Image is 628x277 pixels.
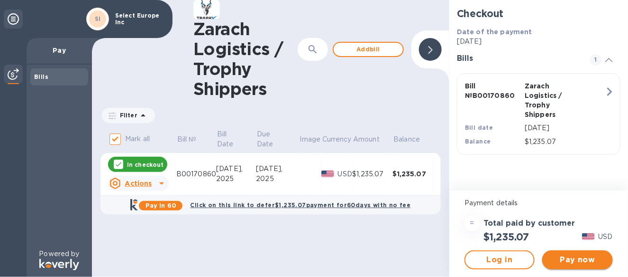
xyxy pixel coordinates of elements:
[393,169,433,179] div: $1,235.07
[464,198,613,208] p: Payment details
[216,174,256,184] div: 2025
[257,129,298,149] span: Due Date
[525,137,605,147] p: $1,235.07
[176,169,216,179] div: B00170860
[353,169,393,179] div: $1,235.07
[256,174,299,184] div: 2025
[116,111,137,119] p: Filter
[582,233,595,240] img: USD
[300,134,321,144] p: Image
[457,28,532,36] b: Date of the payment
[146,202,176,209] b: Pay in 60
[217,129,255,149] span: Bill Date
[190,201,410,209] b: Click on this link to defer $1,235.07 payment for 60 days with no fee
[321,171,334,177] img: USD
[464,216,480,231] div: =
[465,124,493,131] b: Bill date
[353,134,380,144] p: Amount
[217,129,243,149] p: Bill Date
[465,81,521,100] p: Bill № B00170860
[333,42,404,57] button: Addbill
[256,164,299,174] div: [DATE],
[127,161,164,169] p: In checkout
[39,259,79,270] img: Logo
[457,37,620,47] p: [DATE]
[525,123,605,133] p: [DATE]
[216,164,256,174] div: [DATE],
[393,134,432,144] span: Balance
[341,44,395,55] span: Add bill
[257,129,286,149] p: Due Date
[457,73,620,155] button: Bill №B00170860Zarach Logistics / Trophy ShippersBill date[DATE]Balance$1,235.07
[542,250,612,269] button: Pay now
[34,46,84,55] p: Pay
[483,231,529,243] h2: $1,235.07
[125,134,150,144] p: Mark all
[464,250,535,269] button: Log in
[457,8,620,19] h2: Checkout
[125,180,152,187] u: Actions
[353,134,392,144] span: Amount
[95,15,101,22] b: SI
[550,254,605,266] span: Pay now
[338,169,353,179] p: USD
[473,254,526,266] span: Log in
[322,134,352,144] p: Currency
[465,138,491,145] b: Balance
[483,219,575,228] h3: Total paid by customer
[177,134,197,144] p: Bill №
[525,81,581,119] p: Zarach Logistics / Trophy Shippers
[599,232,613,242] p: USD
[590,54,601,66] span: 1
[393,134,420,144] p: Balance
[177,134,209,144] span: Bill №
[115,12,163,26] p: Select Europe Inc
[457,54,579,63] h3: Bills
[34,73,48,80] b: Bills
[193,19,298,99] h1: Zarach Logistics / Trophy Shippers
[39,249,79,259] p: Powered by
